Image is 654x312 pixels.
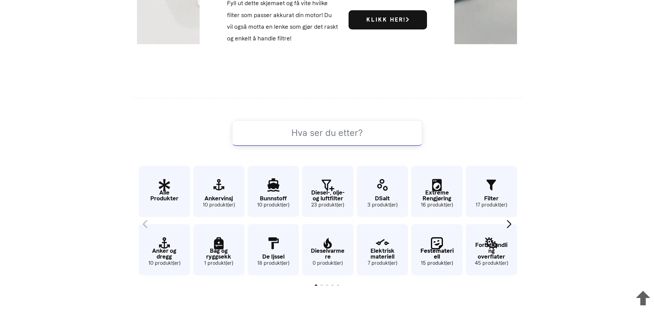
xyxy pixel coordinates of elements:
[411,166,463,217] a: Extreme Rengjøring 16 produkt(er)
[246,221,299,277] div: 6 / 62
[139,248,190,260] p: Anker og dregg
[504,216,514,232] div: Next slide
[139,260,190,267] small: 10 produkt(er)
[466,260,517,267] small: 45 produkt(er)
[326,285,328,287] span: Go to slide 3
[193,201,244,209] small: 10 produkt(er)
[248,196,299,201] p: Bunnstoff
[302,224,353,275] a: Dieselvarmere 0 produkt(er)
[248,201,299,209] small: 10 produkt(er)
[366,16,409,23] b: Klikk her!
[139,190,190,201] p: Alle Produkter
[410,221,462,277] div: 12 / 62
[357,260,408,267] small: 7 produkt(er)
[355,162,408,219] div: 9 / 62
[302,190,353,201] p: Diesel-, olje- og luftfilter
[411,260,463,267] small: 15 produkt(er)
[193,248,244,260] p: Bag og ryggsekk
[411,201,463,209] small: 16 produkt(er)
[302,260,353,267] small: 0 produkt(er)
[193,196,244,201] p: Ankervinsj
[355,221,408,277] div: 10 / 62
[232,120,422,146] input: Hva ser du etter?
[357,248,408,260] p: Elektrisk materiell
[466,224,517,275] a: Forbehandling overflater 45 produkt(er)
[357,196,408,201] p: DSalt
[191,162,244,219] div: 3 / 62
[137,162,190,219] div: 1 / 62
[349,10,427,29] a: Klikk her!
[302,201,353,209] small: 23 produkt(er)
[302,166,353,217] a: Diesel-, olje- og luftfilter 23 produkt(er)
[337,285,339,287] span: Go to slide 5
[193,224,244,275] a: Bag og ryggsekk 1 produkt(er)
[466,166,517,217] a: Filter 17 produkt(er)
[411,224,463,275] a: Festemateriell 15 produkt(er)
[302,248,353,260] p: Dieselvarmere
[464,162,517,219] div: 13 / 62
[320,285,323,287] span: Go to slide 2
[466,242,517,260] p: Forbehandling overflater
[315,285,317,287] span: Go to slide 1
[193,166,244,217] a: Ankervinsj 10 produkt(er)
[248,166,299,217] a: Bunnstoff 10 produkt(er)
[301,162,353,219] div: 7 / 62
[248,254,299,260] p: De Ijssel
[464,221,517,277] div: 14 / 62
[193,260,244,267] small: 1 produkt(er)
[357,224,408,275] a: Elektrisk materiell 7 produkt(er)
[137,221,190,277] div: 2 / 62
[301,221,353,277] div: 8 / 62
[411,248,463,260] p: Festemateriell
[410,162,462,219] div: 11 / 62
[139,224,190,275] a: Anker og dregg 10 produkt(er)
[248,260,299,267] small: 18 produkt(er)
[357,166,408,217] a: DSalt 3 produkt(er)
[139,166,190,217] a: Alle Produkter
[248,224,299,275] a: De Ijssel 18 produkt(er)
[357,201,408,209] small: 3 produkt(er)
[466,201,517,209] small: 17 produkt(er)
[411,190,463,201] p: Extreme Rengjøring
[246,162,299,219] div: 5 / 62
[191,221,244,277] div: 4 / 62
[466,196,517,201] p: Filter
[331,285,334,287] span: Go to slide 4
